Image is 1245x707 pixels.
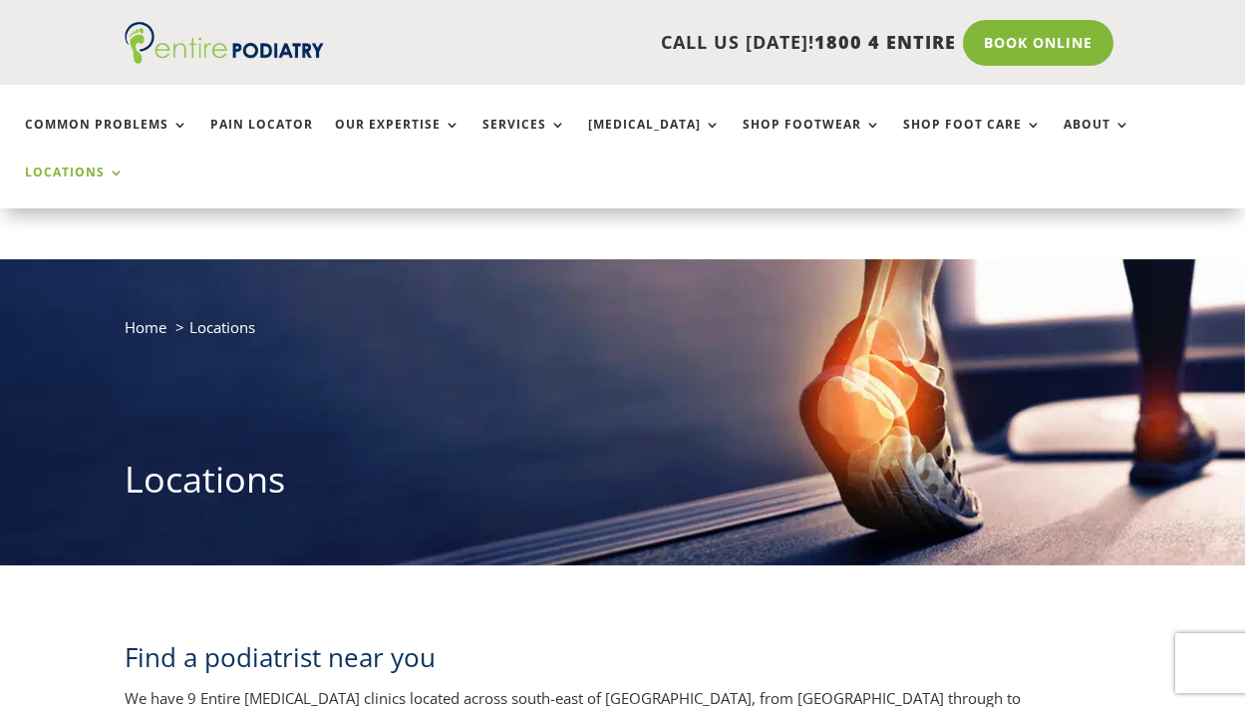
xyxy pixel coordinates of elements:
a: Shop Foot Care [903,118,1042,161]
img: logo (1) [125,22,324,64]
a: Shop Footwear [743,118,881,161]
a: Book Online [963,20,1113,66]
a: [MEDICAL_DATA] [588,118,721,161]
a: Our Expertise [335,118,461,161]
p: CALL US [DATE]! [348,30,957,56]
a: Pain Locator [210,118,313,161]
a: Common Problems [25,118,188,161]
h2: Find a podiatrist near you [125,639,1120,685]
a: Locations [25,166,125,208]
nav: breadcrumb [125,314,1120,355]
span: 1800 4 ENTIRE [814,30,956,54]
a: Home [125,317,166,337]
h1: Locations [125,455,1120,515]
a: About [1064,118,1130,161]
a: Entire Podiatry [125,48,324,68]
span: Locations [189,317,255,337]
a: Services [482,118,566,161]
